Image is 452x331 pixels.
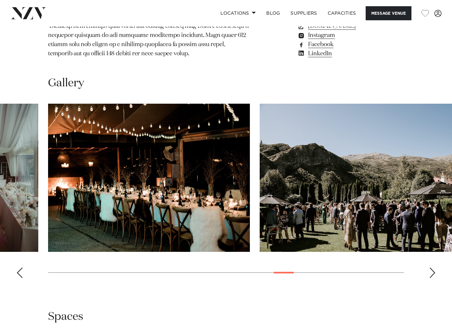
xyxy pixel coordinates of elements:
[297,49,404,58] a: LinkedIn
[366,6,411,20] button: Message Venue
[297,40,404,49] a: Facebook
[215,6,261,20] a: Locations
[297,31,404,40] a: Instagram
[10,7,46,19] img: nzv-logo.png
[48,76,84,91] h2: Gallery
[48,309,83,324] h2: Spaces
[48,104,250,252] swiper-slide: 20 / 30
[285,6,322,20] a: SUPPLIERS
[322,6,361,20] a: Capacities
[261,6,285,20] a: BLOG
